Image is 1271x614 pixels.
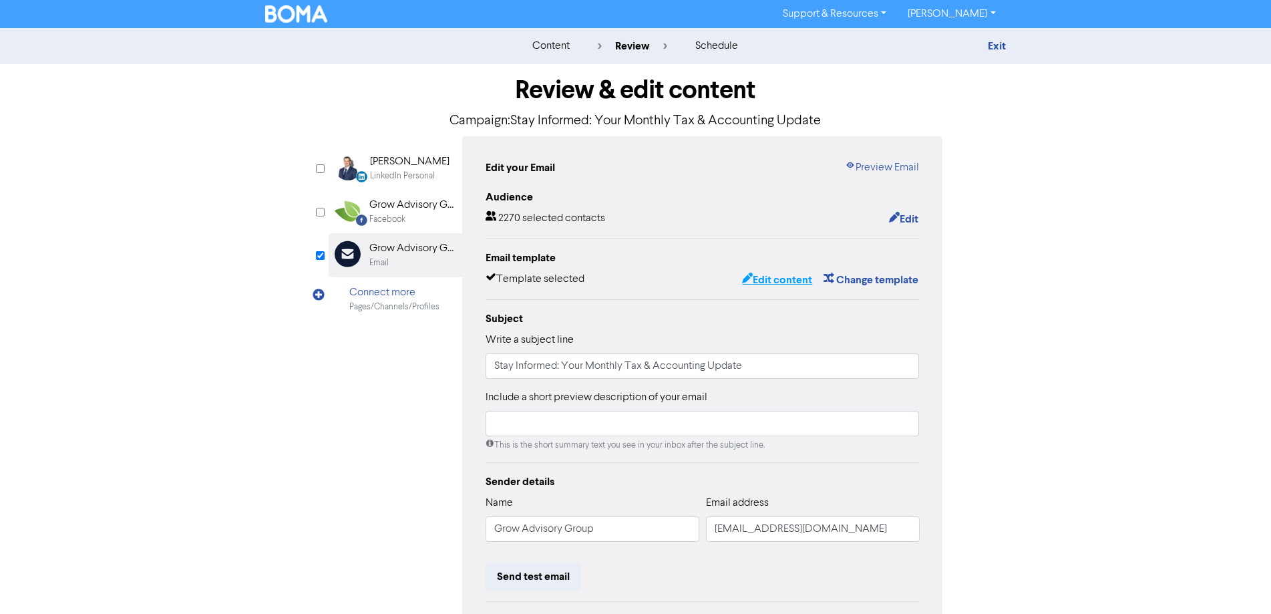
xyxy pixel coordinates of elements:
[988,39,1006,53] a: Exit
[486,210,605,228] div: 2270 selected contacts
[486,439,920,452] div: This is the short summary text you see in your inbox after the subject line.
[335,154,361,180] img: LinkedinPersonal
[897,3,1006,25] a: [PERSON_NAME]
[349,285,439,301] div: Connect more
[486,160,555,176] div: Edit your Email
[1204,550,1271,614] iframe: Chat Widget
[329,233,462,277] div: Grow Advisory GroupEmail
[532,38,570,54] div: content
[741,271,813,289] button: Edit content
[486,495,513,511] label: Name
[329,111,943,131] p: Campaign: Stay Informed: Your Monthly Tax & Accounting Update
[370,154,449,170] div: [PERSON_NAME]
[329,146,462,190] div: LinkedinPersonal [PERSON_NAME]LinkedIn Personal
[486,474,920,490] div: Sender details
[349,301,439,313] div: Pages/Channels/Profiles
[706,495,769,511] label: Email address
[369,241,455,257] div: Grow Advisory Group
[370,170,435,182] div: LinkedIn Personal
[329,277,462,321] div: Connect morePages/Channels/Profiles
[888,210,919,228] button: Edit
[335,197,361,224] img: Facebook
[598,38,667,54] div: review
[845,160,919,176] a: Preview Email
[486,311,920,327] div: Subject
[772,3,897,25] a: Support & Resources
[486,189,920,205] div: Audience
[329,75,943,106] h1: Review & edit content
[823,271,919,289] button: Change template
[486,250,920,266] div: Email template
[486,332,574,348] label: Write a subject line
[369,257,389,269] div: Email
[486,271,584,289] div: Template selected
[486,390,707,406] label: Include a short preview description of your email
[695,38,738,54] div: schedule
[486,563,581,591] button: Send test email
[265,5,328,23] img: BOMA Logo
[369,213,405,226] div: Facebook
[329,190,462,233] div: Facebook Grow Advisory GroupFacebook
[369,197,455,213] div: Grow Advisory Group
